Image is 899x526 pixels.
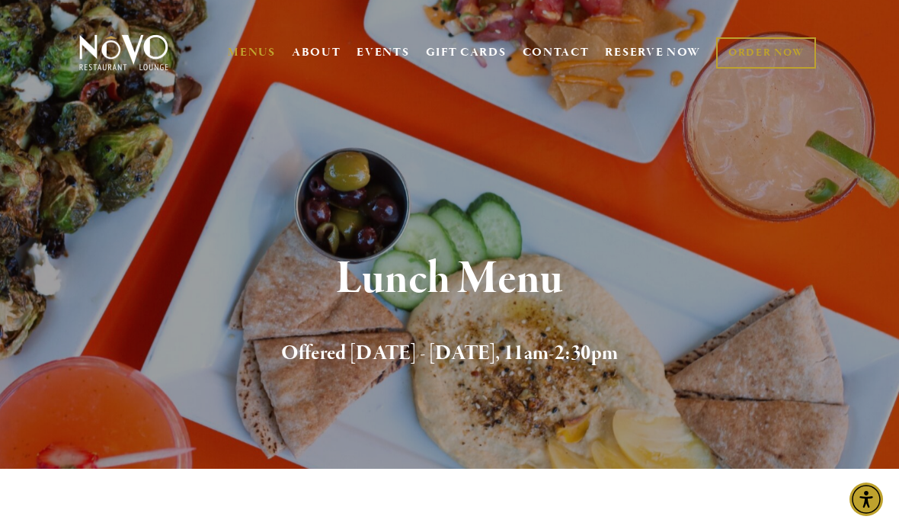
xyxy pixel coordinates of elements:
[292,45,341,60] a: ABOUT
[357,45,409,60] a: EVENTS
[426,38,507,67] a: GIFT CARDS
[523,38,590,67] a: CONTACT
[99,338,801,370] h2: Offered [DATE] - [DATE], 11am-2:30pm
[228,45,276,60] a: MENUS
[605,38,701,67] a: RESERVE NOW
[716,37,816,69] a: ORDER NOW
[99,255,801,304] h1: Lunch Menu
[76,34,171,72] img: Novo Restaurant &amp; Lounge
[849,483,883,516] div: Accessibility Menu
